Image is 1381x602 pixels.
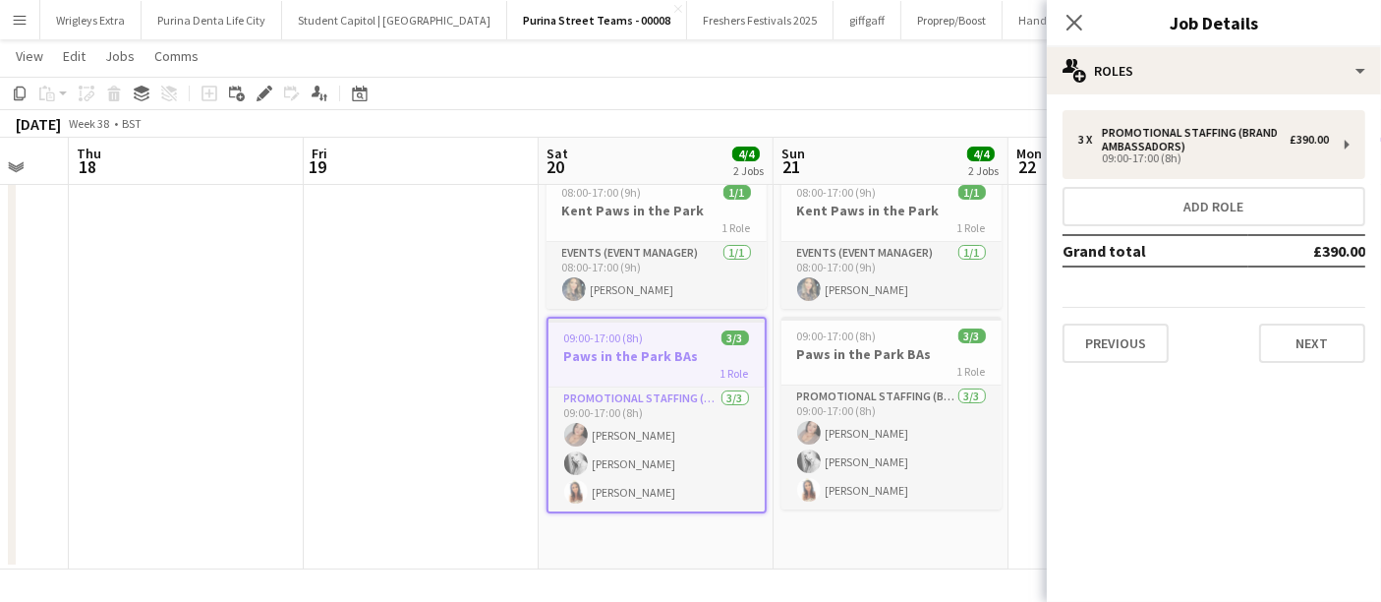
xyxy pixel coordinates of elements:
[1063,187,1365,226] button: Add role
[1078,153,1329,163] div: 09:00-17:00 (8h)
[797,185,877,200] span: 08:00-17:00 (9h)
[1102,126,1290,153] div: Promotional Staffing (Brand Ambassadors)
[797,329,877,343] span: 09:00-17:00 (8h)
[16,47,43,65] span: View
[778,155,805,178] span: 21
[1047,47,1381,94] div: Roles
[105,47,135,65] span: Jobs
[312,145,327,162] span: Fri
[122,116,142,131] div: BST
[547,242,767,309] app-card-role: Events (Event Manager)1/108:00-17:00 (9h)[PERSON_NAME]
[781,145,805,162] span: Sun
[1259,324,1365,363] button: Next
[547,202,767,219] h3: Kent Paws in the Park
[721,331,749,345] span: 3/3
[564,331,644,345] span: 09:00-17:00 (8h)
[562,185,642,200] span: 08:00-17:00 (9h)
[781,317,1002,510] app-job-card: 09:00-17:00 (8h)3/3Paws in the Park BAs1 RolePromotional Staffing (Brand Ambassadors)3/309:00-17:...
[781,173,1002,309] app-job-card: 08:00-17:00 (9h)1/1Kent Paws in the Park1 RoleEvents (Event Manager)1/108:00-17:00 (9h)[PERSON_NAME]
[967,147,995,161] span: 4/4
[548,347,765,365] h3: Paws in the Park BAs
[65,116,114,131] span: Week 38
[63,47,86,65] span: Edit
[722,220,751,235] span: 1 Role
[723,185,751,200] span: 1/1
[781,386,1002,510] app-card-role: Promotional Staffing (Brand Ambassadors)3/309:00-17:00 (8h)[PERSON_NAME][PERSON_NAME][PERSON_NAME]
[1063,235,1248,267] td: Grand total
[548,388,765,512] app-card-role: Promotional Staffing (Brand Ambassadors)3/309:00-17:00 (8h)[PERSON_NAME][PERSON_NAME][PERSON_NAME]
[142,1,282,39] button: Purina Denta Life City
[732,147,760,161] span: 4/4
[720,366,749,381] span: 1 Role
[1003,1,1094,39] button: Handshake
[309,155,327,178] span: 19
[40,1,142,39] button: Wrigleys Extra
[687,1,834,39] button: Freshers Festivals 2025
[958,185,986,200] span: 1/1
[16,114,61,134] div: [DATE]
[781,242,1002,309] app-card-role: Events (Event Manager)1/108:00-17:00 (9h)[PERSON_NAME]
[1290,133,1329,147] div: £390.00
[781,202,1002,219] h3: Kent Paws in the Park
[547,145,568,162] span: Sat
[282,1,507,39] button: Student Capitol | [GEOGRAPHIC_DATA]
[1047,10,1381,35] h3: Job Details
[55,43,93,69] a: Edit
[547,317,767,513] app-job-card: 09:00-17:00 (8h)3/3Paws in the Park BAs1 RolePromotional Staffing (Brand Ambassadors)3/309:00-17:...
[544,155,568,178] span: 20
[154,47,199,65] span: Comms
[901,1,1003,39] button: Proprep/Boost
[77,145,101,162] span: Thu
[8,43,51,69] a: View
[97,43,143,69] a: Jobs
[1078,133,1102,147] div: 3 x
[1248,235,1365,267] td: £390.00
[781,345,1002,363] h3: Paws in the Park BAs
[1063,324,1169,363] button: Previous
[958,329,986,343] span: 3/3
[1013,155,1042,178] span: 22
[1016,145,1042,162] span: Mon
[957,364,986,379] span: 1 Role
[507,1,687,39] button: Purina Street Teams - 00008
[957,220,986,235] span: 1 Role
[733,163,764,178] div: 2 Jobs
[146,43,206,69] a: Comms
[834,1,901,39] button: giffgaff
[968,163,999,178] div: 2 Jobs
[547,173,767,309] app-job-card: 08:00-17:00 (9h)1/1Kent Paws in the Park1 RoleEvents (Event Manager)1/108:00-17:00 (9h)[PERSON_NAME]
[74,155,101,178] span: 18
